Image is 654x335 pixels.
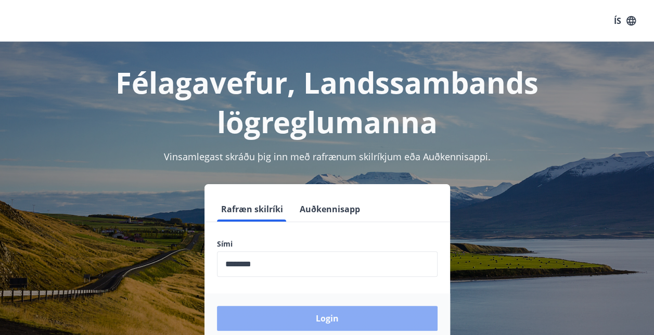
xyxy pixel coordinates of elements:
[217,239,438,249] label: Sími
[296,197,364,222] button: Auðkennisapp
[608,11,642,30] button: ÍS
[217,306,438,331] button: Login
[164,150,491,163] span: Vinsamlegast skráðu þig inn með rafrænum skilríkjum eða Auðkennisappi.
[217,197,287,222] button: Rafræn skilríki
[12,62,642,141] h1: Félagavefur, Landssambands lögreglumanna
